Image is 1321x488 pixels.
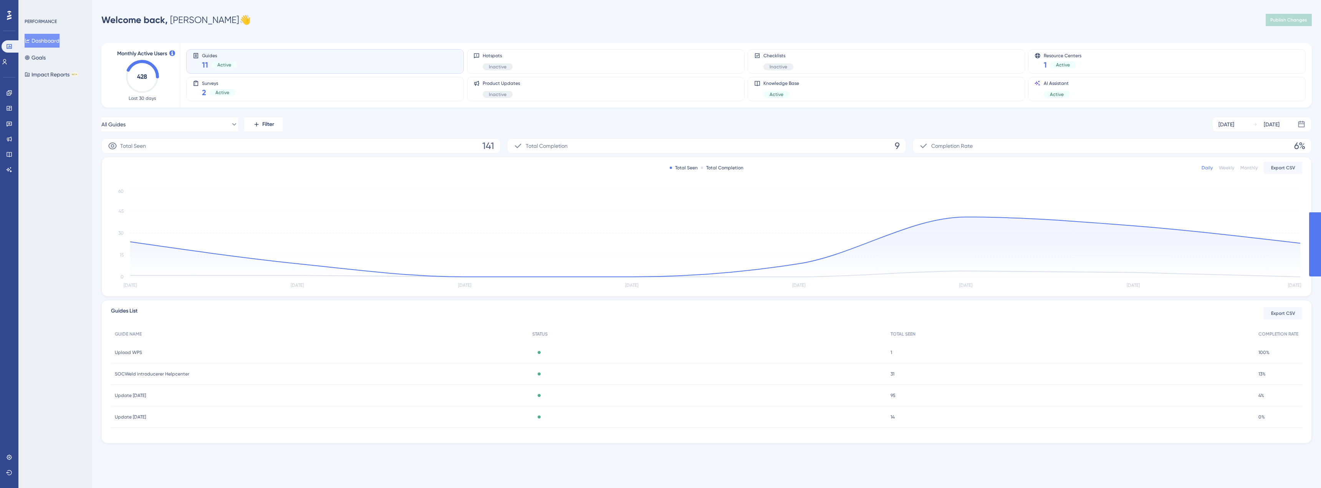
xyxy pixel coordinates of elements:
[215,89,229,96] span: Active
[1294,140,1305,152] span: 6%
[670,165,698,171] div: Total Seen
[115,392,146,399] span: Update [DATE]
[483,53,513,59] span: Hotspots
[1056,62,1070,68] span: Active
[115,349,142,356] span: Upload WPS
[244,117,283,132] button: Filter
[1044,53,1081,58] span: Resource Centers
[25,34,60,48] button: Dashboard
[1044,60,1047,70] span: 1
[118,189,124,194] tspan: 60
[202,87,206,98] span: 2
[891,392,896,399] span: 95
[1258,392,1264,399] span: 4%
[770,91,783,98] span: Active
[1050,91,1064,98] span: Active
[115,371,189,377] span: SOCWeld introducerer Helpcenter
[482,140,494,152] span: 141
[483,80,520,86] span: Product Updates
[25,51,46,65] button: Goals
[1258,349,1270,356] span: 100%
[1264,120,1280,129] div: [DATE]
[625,283,638,288] tspan: [DATE]
[1218,120,1234,129] div: [DATE]
[792,283,805,288] tspan: [DATE]
[891,371,894,377] span: 31
[101,14,251,26] div: [PERSON_NAME] 👋
[959,283,972,288] tspan: [DATE]
[137,73,147,80] text: 428
[117,49,167,58] span: Monthly Active Users
[120,141,146,151] span: Total Seen
[1271,310,1295,316] span: Export CSV
[202,80,235,86] span: Surveys
[763,53,793,59] span: Checklists
[291,283,304,288] tspan: [DATE]
[101,120,126,129] span: All Guides
[458,283,471,288] tspan: [DATE]
[770,64,787,70] span: Inactive
[25,18,57,25] div: PERFORMANCE
[71,73,78,76] div: BETA
[1240,165,1258,171] div: Monthly
[202,53,237,58] span: Guides
[202,60,208,70] span: 11
[532,331,548,337] span: STATUS
[1044,80,1070,86] span: AI Assistant
[262,120,274,129] span: Filter
[118,230,124,236] tspan: 30
[526,141,568,151] span: Total Completion
[1270,17,1307,23] span: Publish Changes
[891,414,895,420] span: 14
[1258,331,1298,337] span: COMPLETION RATE
[1258,414,1265,420] span: 0%
[217,62,231,68] span: Active
[1289,458,1312,481] iframe: UserGuiding AI Assistant Launcher
[895,140,900,152] span: 9
[489,64,507,70] span: Inactive
[1219,165,1234,171] div: Weekly
[931,141,973,151] span: Completion Rate
[701,165,743,171] div: Total Completion
[119,208,124,214] tspan: 45
[1264,307,1302,319] button: Export CSV
[124,283,137,288] tspan: [DATE]
[1264,162,1302,174] button: Export CSV
[1266,14,1312,26] button: Publish Changes
[891,349,892,356] span: 1
[1271,165,1295,171] span: Export CSV
[1288,283,1301,288] tspan: [DATE]
[1202,165,1213,171] div: Daily
[489,91,507,98] span: Inactive
[111,306,137,320] span: Guides List
[121,274,124,280] tspan: 0
[25,68,78,81] button: Impact ReportsBETA
[115,414,146,420] span: Update [DATE]
[1258,371,1266,377] span: 13%
[129,95,156,101] span: Last 30 days
[763,80,799,86] span: Knowledge Base
[101,14,168,25] span: Welcome back,
[891,331,915,337] span: TOTAL SEEN
[120,252,124,258] tspan: 15
[1127,283,1140,288] tspan: [DATE]
[115,331,142,337] span: GUIDE NAME
[101,117,238,132] button: All Guides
